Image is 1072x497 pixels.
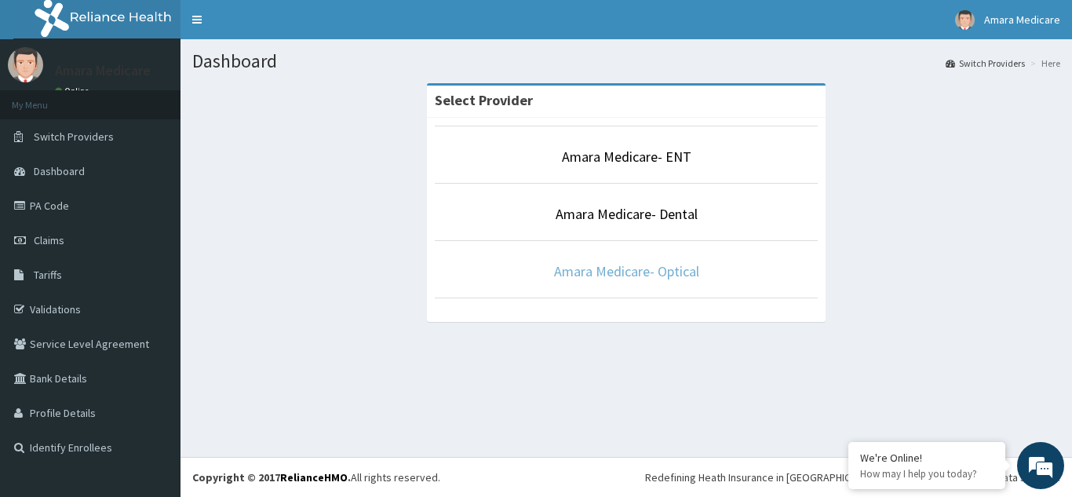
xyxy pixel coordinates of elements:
p: Amara Medicare [55,64,151,78]
footer: All rights reserved. [180,457,1072,497]
p: How may I help you today? [860,467,994,481]
div: We're Online! [860,451,994,465]
a: RelianceHMO [280,470,348,484]
a: Amara Medicare- Optical [554,262,699,280]
a: Amara Medicare- ENT [562,148,691,166]
span: Tariffs [34,268,62,282]
h1: Dashboard [192,51,1060,71]
span: Dashboard [34,164,85,178]
a: Online [55,86,93,97]
img: User Image [8,47,43,82]
a: Switch Providers [946,57,1025,70]
span: Amara Medicare [984,13,1060,27]
div: Redefining Heath Insurance in [GEOGRAPHIC_DATA] using Telemedicine and Data Science! [645,470,1060,485]
strong: Select Provider [435,91,533,109]
li: Here [1026,57,1060,70]
span: Claims [34,233,64,247]
span: Switch Providers [34,130,114,144]
strong: Copyright © 2017 . [192,470,351,484]
img: User Image [955,10,975,30]
a: Amara Medicare- Dental [556,205,698,223]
